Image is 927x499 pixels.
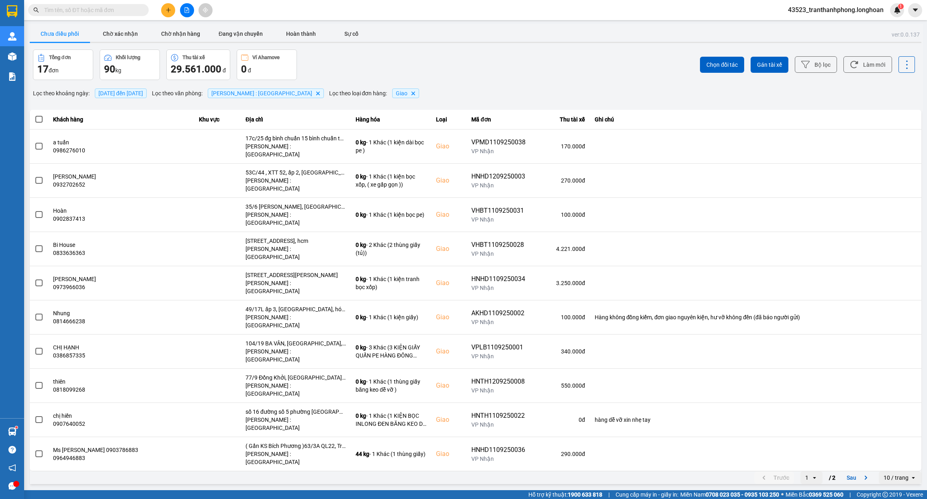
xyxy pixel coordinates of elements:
span: search [33,7,39,13]
div: 77/9 Đồng Khởi, [GEOGRAPHIC_DATA], [GEOGRAPHIC_DATA] [246,374,346,382]
div: 340.000 đ [535,347,585,355]
button: Làm mới [843,56,892,73]
div: VP Nhận [471,318,526,326]
div: [PERSON_NAME] : [GEOGRAPHIC_DATA] [246,347,346,363]
strong: 1900 633 818 [568,491,602,498]
div: VP Nhận [471,455,526,463]
img: warehouse-icon [8,52,16,61]
div: - 3 Khác (3 KIỆN GIẤY QUẤN PE HÀNG ĐÔNG TRÙNG) [356,343,426,359]
div: hàng dễ vỡ xin nhẹ tay [595,416,917,424]
div: ( Gần KS Bích Phương )63/3A QL22, Trung Chánh, [GEOGRAPHIC_DATA],. [246,442,346,450]
div: 53C/44 , XTT 52, ấp 2, [GEOGRAPHIC_DATA], [GEOGRAPHIC_DATA] [246,168,346,177]
div: 100.000 đ [535,211,585,219]
button: file-add [180,3,194,17]
div: 35/6 [PERSON_NAME], [GEOGRAPHIC_DATA], hóc môn, hcm [246,203,346,211]
button: Chờ nhận hàng [150,26,211,42]
div: HNHD1109250034 [471,274,526,284]
sup: 1 [15,426,18,429]
div: VP Nhận [471,421,526,429]
div: 0 đ [535,416,585,424]
span: 0 kg [356,413,366,419]
div: Hoàn [53,207,190,215]
div: a tuấn [53,138,190,146]
button: Hoàn thành [271,26,331,42]
span: Gán tài xế [757,61,782,69]
div: Nhung [53,309,190,317]
div: - 1 Khác (1 kiện bọc pe) [356,211,426,219]
span: 1 [899,4,902,9]
svg: open [811,474,818,481]
div: [PERSON_NAME] : [GEOGRAPHIC_DATA] [246,313,346,329]
span: 44 kg [356,451,369,457]
span: 29.561.000 [171,64,221,75]
div: Thu tài xế [182,55,205,60]
span: Hồ Chí Minh : Kho Quận 12, close by backspace [208,88,324,98]
div: Bi House [53,241,190,249]
svg: Delete [315,91,320,96]
sup: 1 [898,4,904,9]
div: VHBT1109250028 [471,240,526,250]
span: Cung cấp máy in - giấy in: [616,490,678,499]
div: VP Nhận [471,250,526,258]
div: Giao [436,210,462,220]
span: Hỗ trợ kỹ thuật: [528,490,602,499]
div: - 1 Khác (1 thùng giấy băng keo dễ vỡ ) [356,378,426,394]
strong: 0369 525 060 [809,491,843,498]
input: Tìm tên, số ĐT hoặc mã đơn [44,6,139,14]
div: 0964946883 [53,454,190,462]
button: Thu tài xế29.561.000 đ [166,49,230,80]
div: Hàng không đồng kiểm, đơn giao nguyên kiện, hư vỡ không đền (đã báo người gửi) [595,313,917,321]
div: - 1 Khác (1 thùng giấy) [356,450,426,458]
button: Bộ lọc [795,56,837,73]
div: 100.000 đ [535,313,585,321]
div: - 1 Khác (1 kiện tranh bọc xốp) [356,275,426,291]
div: số 16 đường số 5 phường [GEOGRAPHIC_DATA] [246,408,346,416]
div: Thu tài xế [535,115,585,124]
button: Chưa điều phối [30,26,90,42]
div: Giao [436,176,462,185]
div: VP Nhận [471,147,526,155]
div: 104/19 BA VÂN, [GEOGRAPHIC_DATA], [GEOGRAPHIC_DATA] ,[GEOGRAPHIC_DATA] [246,339,346,347]
span: ⚪️ [781,493,784,496]
span: Miền Nam [680,490,779,499]
div: [PERSON_NAME] : [GEOGRAPHIC_DATA] [246,416,346,432]
button: Ví Ahamove0 đ [237,49,297,80]
div: Giao [436,381,462,390]
div: 0818099268 [53,386,190,394]
th: Loại [431,110,467,129]
th: Khách hàng [48,110,194,129]
span: caret-down [912,6,919,14]
div: VHBT1109250031 [471,206,526,216]
span: 0 kg [356,173,366,180]
div: 0973966036 [53,283,190,291]
span: 0 kg [356,139,366,146]
div: 49/17L ấp 3, [GEOGRAPHIC_DATA], hóc môn TP HCm [246,305,346,313]
div: VP Nhận [471,284,526,292]
div: 17c/25 đg bình chuẩn 15 bình chuẩn thuận an bd [246,134,346,142]
button: Khối lượng90kg [100,49,160,80]
div: đ [241,63,293,76]
span: Lọc theo văn phòng : [152,89,203,98]
span: 0 kg [356,314,366,320]
span: Hồ Chí Minh : Kho Quận 12 [211,90,312,97]
div: 550.000 đ [535,382,585,390]
div: VPLB1109250001 [471,343,526,352]
th: Địa chỉ [241,110,351,129]
span: 17 [37,64,49,75]
span: aim [203,7,208,13]
div: HNHD1209250003 [471,172,526,181]
span: Lọc theo loại đơn hàng : [329,89,387,98]
div: [STREET_ADDRESS], hcm [246,237,346,245]
div: AKHD1109250002 [471,308,526,318]
span: plus [166,7,171,13]
span: 43523_tranthanhphong.longhoan [782,5,890,15]
div: HNTH1109250022 [471,411,526,421]
span: Lọc theo khoảng ngày : [33,89,90,98]
div: 10 / trang [884,474,909,482]
span: Giao, close by backspace [392,88,419,98]
span: file-add [184,7,190,13]
div: Giao [436,244,462,254]
div: [PERSON_NAME] : [GEOGRAPHIC_DATA] [246,279,346,295]
div: 0386857335 [53,351,190,359]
